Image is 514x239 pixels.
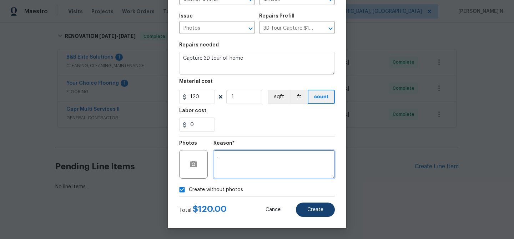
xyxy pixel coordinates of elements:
[189,186,243,194] span: Create without photos
[179,108,206,113] h5: Labor cost
[193,205,227,213] span: $ 120.00
[179,141,197,146] h5: Photos
[213,150,335,179] textarea: .
[308,90,335,104] button: count
[246,24,256,34] button: Open
[268,90,290,104] button: sqft
[296,203,335,217] button: Create
[326,24,336,34] button: Open
[259,14,294,19] h5: Repairs Prefill
[266,207,282,213] span: Cancel
[290,90,308,104] button: ft
[179,205,227,214] div: Total
[179,79,213,84] h5: Material cost
[179,14,193,19] h5: Issue
[213,141,235,146] h5: Reason*
[254,203,293,217] button: Cancel
[179,43,219,48] h5: Repairs needed
[307,207,323,213] span: Create
[179,52,335,75] textarea: Capture 3D tour of home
